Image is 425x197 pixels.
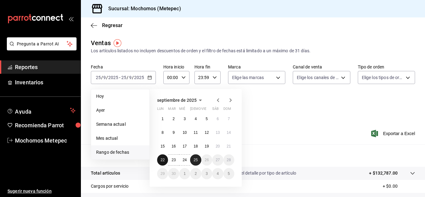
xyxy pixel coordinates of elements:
[216,158,220,162] abbr: 27 de septiembre de 2025
[134,75,144,80] input: ----
[161,117,164,121] abbr: 1 de septiembre de 2025
[168,107,175,113] abbr: martes
[91,38,111,48] div: Ventas
[91,183,129,190] p: Cargos por servicio
[168,154,179,166] button: 23 de septiembre de 2025
[201,127,212,138] button: 12 de septiembre de 2025
[7,37,77,50] button: Pregunta a Parrot AI
[168,127,179,138] button: 9 de septiembre de 2025
[114,39,121,47] img: Tooltip marker
[362,74,404,81] span: Elige los tipos de orden
[102,22,123,28] span: Regresar
[96,93,144,100] span: Hoy
[157,107,164,113] abbr: lunes
[15,121,76,129] span: Recomienda Parrot
[201,168,212,179] button: 3 de octubre de 2025
[179,141,190,152] button: 17 de septiembre de 2025
[96,121,144,128] span: Semana actual
[119,75,120,80] span: -
[201,141,212,152] button: 19 de septiembre de 2025
[205,144,209,148] abbr: 19 de septiembre de 2025
[173,117,175,121] abbr: 2 de septiembre de 2025
[212,107,219,113] abbr: sábado
[369,170,398,176] p: + $132,787.00
[206,171,208,176] abbr: 3 de octubre de 2025
[227,144,231,148] abbr: 21 de septiembre de 2025
[195,171,197,176] abbr: 2 de octubre de 2025
[157,98,197,103] span: septiembre de 2025
[195,117,197,121] abbr: 4 de septiembre de 2025
[372,130,415,137] button: Exportar a Excel
[179,154,190,166] button: 24 de septiembre de 2025
[223,113,234,124] button: 7 de septiembre de 2025
[163,65,189,69] label: Hora inicio
[15,107,68,114] span: Ayuda
[121,75,127,80] input: --
[157,127,168,138] button: 8 de septiembre de 2025
[171,144,175,148] abbr: 16 de septiembre de 2025
[190,107,227,113] abbr: jueves
[168,168,179,179] button: 30 de septiembre de 2025
[106,75,108,80] span: /
[190,154,201,166] button: 25 de septiembre de 2025
[161,144,165,148] abbr: 15 de septiembre de 2025
[223,141,234,152] button: 21 de septiembre de 2025
[157,141,168,152] button: 15 de septiembre de 2025
[194,144,198,148] abbr: 18 de septiembre de 2025
[228,117,230,121] abbr: 7 de septiembre de 2025
[184,171,186,176] abbr: 1 de octubre de 2025
[15,136,76,145] span: Mochomos Metepec
[216,144,220,148] abbr: 20 de septiembre de 2025
[206,117,208,121] abbr: 5 de septiembre de 2025
[179,107,185,113] abbr: miércoles
[127,75,128,80] span: /
[227,158,231,162] abbr: 28 de septiembre de 2025
[91,22,123,28] button: Regresar
[212,168,223,179] button: 4 de octubre de 2025
[190,113,201,124] button: 4 de septiembre de 2025
[190,127,201,138] button: 11 de septiembre de 2025
[205,158,209,162] abbr: 26 de septiembre de 2025
[228,171,230,176] abbr: 5 de octubre de 2025
[184,117,186,121] abbr: 3 de septiembre de 2025
[190,141,201,152] button: 18 de septiembre de 2025
[201,154,212,166] button: 26 de septiembre de 2025
[129,75,132,80] input: --
[168,113,179,124] button: 2 de septiembre de 2025
[217,171,219,176] abbr: 4 de octubre de 2025
[96,149,144,156] span: Rango de fechas
[194,130,198,135] abbr: 11 de septiembre de 2025
[179,127,190,138] button: 10 de septiembre de 2025
[223,127,234,138] button: 14 de septiembre de 2025
[179,113,190,124] button: 3 de septiembre de 2025
[183,144,187,148] abbr: 17 de septiembre de 2025
[297,74,339,81] span: Elige los canales de venta
[103,75,106,80] input: --
[68,16,73,21] button: open_drawer_menu
[103,5,181,12] h3: Sucursal: Mochomos (Metepec)
[216,130,220,135] abbr: 13 de septiembre de 2025
[157,168,168,179] button: 29 de septiembre de 2025
[173,130,175,135] abbr: 9 de septiembre de 2025
[227,130,231,135] abbr: 14 de septiembre de 2025
[212,141,223,152] button: 20 de septiembre de 2025
[4,45,77,52] a: Pregunta a Parrot AI
[179,168,190,179] button: 1 de octubre de 2025
[171,158,175,162] abbr: 23 de septiembre de 2025
[91,170,120,176] p: Total artículos
[194,65,221,69] label: Hora fin
[15,63,76,71] span: Reportes
[157,113,168,124] button: 1 de septiembre de 2025
[223,107,231,113] abbr: domingo
[223,154,234,166] button: 28 de septiembre de 2025
[232,74,264,81] span: Elige las marcas
[7,188,76,195] span: Sugerir nueva función
[212,154,223,166] button: 27 de septiembre de 2025
[17,41,67,47] span: Pregunta a Parrot AI
[132,75,134,80] span: /
[96,107,144,114] span: Ayer
[358,65,415,69] label: Tipo de orden
[161,158,165,162] abbr: 22 de septiembre de 2025
[108,75,119,80] input: ----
